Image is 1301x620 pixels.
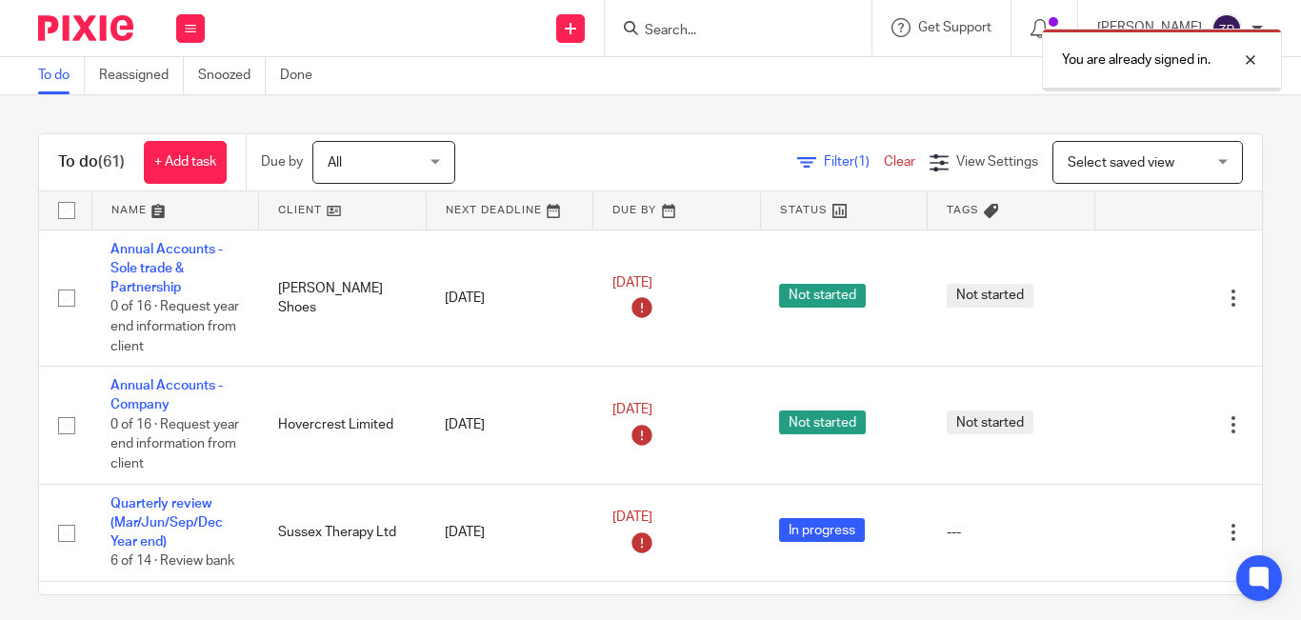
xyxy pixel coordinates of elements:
span: Filter [824,155,884,169]
img: Pixie [38,15,133,41]
span: 0 of 16 · Request year end information from client [110,418,239,470]
td: Sussex Therapy Ltd [259,484,427,582]
td: Hovercrest Limited [259,367,427,484]
span: 6 of 14 · Review bank [110,555,234,569]
td: [DATE] [426,367,593,484]
a: Done [280,57,327,94]
span: Select saved view [1068,156,1174,170]
td: [DATE] [426,484,593,582]
input: Search [643,23,814,40]
span: [DATE] [612,510,652,524]
a: Reassigned [99,57,184,94]
p: Due by [261,152,303,171]
span: Not started [779,284,866,308]
span: 0 of 16 · Request year end information from client [110,301,239,353]
span: All [328,156,342,170]
span: [DATE] [612,276,652,290]
a: + Add task [144,141,227,184]
a: Annual Accounts - Sole trade & Partnership [110,243,223,295]
span: Not started [779,410,866,434]
td: [DATE] [426,230,593,367]
span: Not started [947,410,1033,434]
span: Tags [947,205,979,215]
a: Annual Accounts - Company [110,379,223,411]
img: svg%3E [1211,13,1242,44]
a: To do [38,57,85,94]
span: (61) [98,154,125,170]
span: Not started [947,284,1033,308]
span: In progress [779,518,865,542]
span: [DATE] [612,403,652,416]
p: You are already signed in. [1062,50,1211,70]
td: [PERSON_NAME] Shoes [259,230,427,367]
span: View Settings [956,155,1038,169]
a: Personal tax [110,594,186,608]
a: Clear [884,155,915,169]
h1: To do [58,152,125,172]
a: Quarterly review (Mar/Jun/Sep/Dec Year end) [110,497,223,550]
div: --- [947,523,1076,542]
span: (1) [854,155,870,169]
a: Snoozed [198,57,266,94]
